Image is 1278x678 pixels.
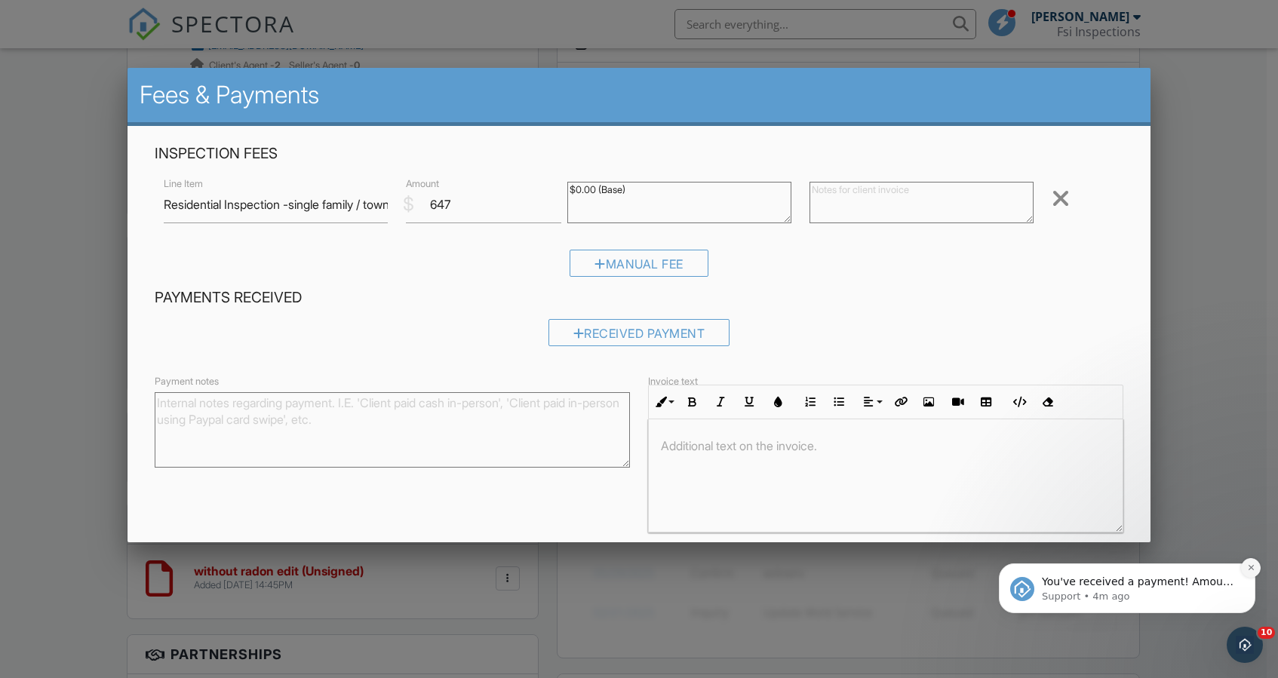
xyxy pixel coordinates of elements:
[570,250,708,277] div: Manual Fee
[155,288,1123,308] h4: Payments Received
[403,192,414,217] div: $
[548,329,730,344] a: Received Payment
[567,182,791,223] textarea: $0.00 (Base)
[649,388,677,416] button: Inline Style
[155,144,1123,164] h4: Inspection Fees
[265,96,284,115] button: Dismiss notification
[763,388,792,416] button: Colors
[706,388,735,416] button: Italic (Ctrl+I)
[155,375,219,388] label: Payment notes
[406,177,439,191] label: Amount
[857,388,886,416] button: Align
[825,388,853,416] button: Unordered List
[886,388,914,416] button: Insert Link (Ctrl+K)
[140,80,1138,110] h2: Fees & Payments
[34,115,58,139] img: Profile image for Support
[943,388,972,416] button: Insert Video
[648,375,698,388] label: Invoice text
[796,388,825,416] button: Ordered List
[23,101,279,151] div: message notification from Support, 4m ago. You've received a payment! Amount $387.00 Fee $10.94 N...
[735,388,763,416] button: Underline (Ctrl+U)
[1004,388,1033,416] button: Code View
[66,127,260,141] p: Message from Support, sent 4m ago
[976,462,1278,637] iframe: Intercom notifications message
[164,177,203,191] label: Line Item
[972,388,1000,416] button: Insert Table
[1258,627,1275,639] span: 10
[1227,627,1263,663] iframe: Intercom live chat
[677,388,706,416] button: Bold (Ctrl+B)
[914,388,943,416] button: Insert Image (Ctrl+P)
[548,319,730,346] div: Received Payment
[66,113,257,305] span: You've received a payment! Amount $387.00 Fee $10.94 Net $376.06 Transaction # pi_3SCPYOK7snlDGpR...
[570,260,708,275] a: Manual Fee
[1033,388,1061,416] button: Clear Formatting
